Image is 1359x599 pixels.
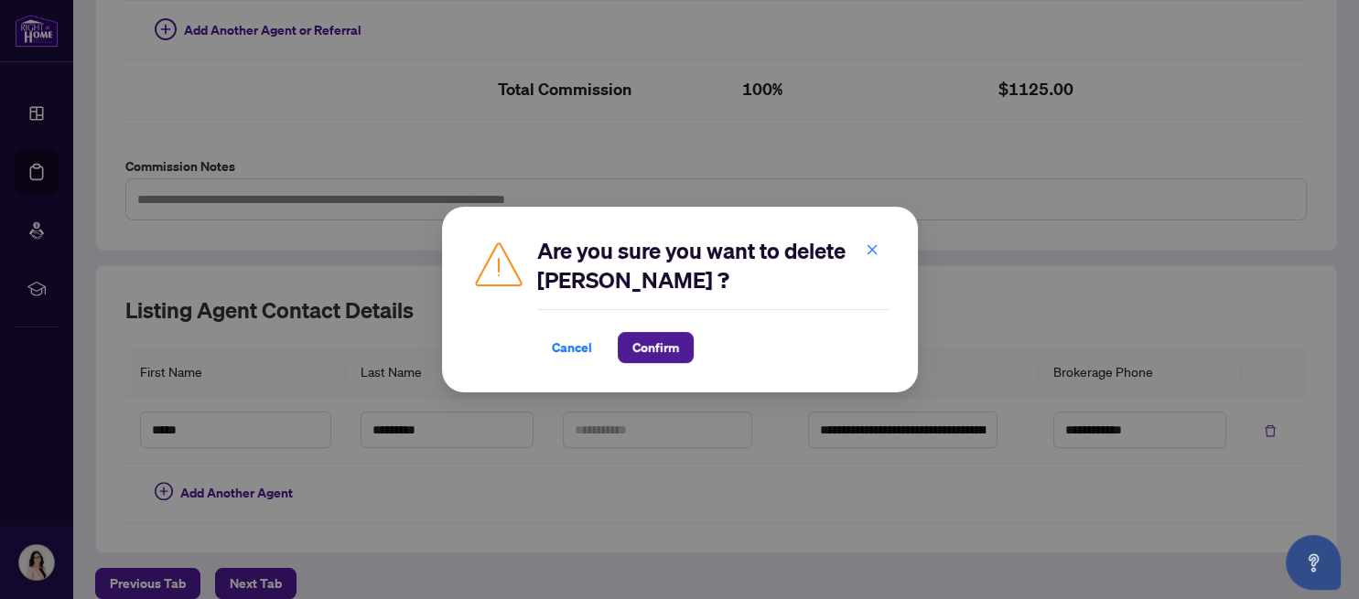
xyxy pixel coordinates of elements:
[537,236,889,294] h2: Are you sure you want to delete [PERSON_NAME] ?
[537,332,607,363] button: Cancel
[471,236,526,291] img: Caution Icon
[866,243,879,256] span: close
[552,333,592,362] span: Cancel
[1286,535,1341,590] button: Open asap
[632,333,679,362] span: Confirm
[618,332,694,363] button: Confirm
